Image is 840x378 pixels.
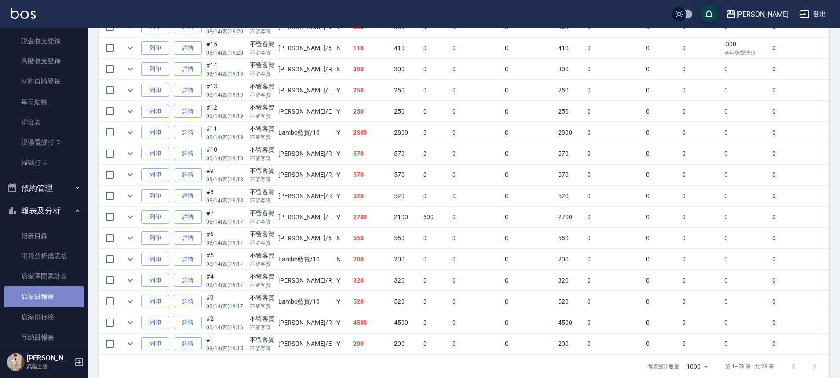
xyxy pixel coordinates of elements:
[770,165,806,185] td: 0
[334,312,351,333] td: Y
[503,80,556,101] td: 0
[250,61,274,70] div: 不留客資
[250,91,274,99] p: 不留客資
[4,307,84,327] a: 店家排行榜
[450,249,503,270] td: 0
[392,143,421,164] td: 570
[206,197,245,205] p: 08/14 (四) 19:18
[141,84,169,97] button: 列印
[250,251,274,260] div: 不留客資
[4,327,84,348] a: 互助日報表
[644,122,680,143] td: 0
[334,270,351,291] td: Y
[680,228,722,249] td: 0
[174,231,202,245] a: 詳情
[206,302,245,310] p: 08/14 (四) 19:17
[722,228,771,249] td: 0
[334,38,351,59] td: N
[334,143,351,164] td: Y
[4,132,84,153] a: 現場電腦打卡
[141,147,169,161] button: 列印
[141,210,169,224] button: 列印
[421,186,450,206] td: 0
[392,228,421,249] td: 550
[174,295,202,308] a: 詳情
[585,165,644,185] td: 0
[4,71,84,92] a: 材料自購登錄
[585,228,644,249] td: 0
[250,187,274,197] div: 不留客資
[644,207,680,228] td: 0
[770,270,806,291] td: 0
[174,337,202,351] a: 詳情
[680,207,722,228] td: 0
[206,112,245,120] p: 08/14 (四) 19:19
[450,186,503,206] td: 0
[206,28,245,36] p: 08/14 (四) 19:20
[351,122,392,143] td: 2800
[206,154,245,162] p: 08/14 (四) 19:18
[334,101,351,122] td: Y
[351,59,392,80] td: 300
[276,207,334,228] td: [PERSON_NAME] /E
[556,59,585,80] td: 300
[503,228,556,249] td: 0
[450,270,503,291] td: 0
[334,59,351,80] td: N
[680,143,722,164] td: 0
[503,38,556,59] td: 0
[392,122,421,143] td: 2800
[503,291,556,312] td: 0
[556,143,585,164] td: 570
[250,133,274,141] p: 不留客資
[450,122,503,143] td: 0
[204,207,248,228] td: #7
[392,249,421,270] td: 200
[351,143,392,164] td: 570
[392,38,421,59] td: 410
[585,122,644,143] td: 0
[392,186,421,206] td: 520
[503,122,556,143] td: 0
[680,186,722,206] td: 0
[556,165,585,185] td: 570
[503,249,556,270] td: 0
[276,270,334,291] td: [PERSON_NAME] /R
[585,270,644,291] td: 0
[141,295,169,308] button: 列印
[250,209,274,218] div: 不留客資
[174,126,202,139] a: 詳情
[421,101,450,122] td: 0
[722,249,771,270] td: 0
[276,165,334,185] td: [PERSON_NAME] /R
[276,143,334,164] td: [PERSON_NAME] /R
[421,207,450,228] td: 600
[124,105,137,118] button: expand row
[644,291,680,312] td: 0
[351,80,392,101] td: 250
[644,80,680,101] td: 0
[124,274,137,287] button: expand row
[250,40,274,49] div: 不留客資
[770,207,806,228] td: 0
[141,337,169,351] button: 列印
[276,122,334,143] td: Lambo藍寶 /10
[250,230,274,239] div: 不留客資
[450,59,503,80] td: 0
[141,274,169,287] button: 列印
[680,270,722,291] td: 0
[644,228,680,249] td: 0
[206,218,245,226] p: 08/14 (四) 19:17
[334,186,351,206] td: Y
[276,291,334,312] td: Lambo藍寶 /10
[206,260,245,268] p: 08/14 (四) 19:17
[421,59,450,80] td: 0
[250,260,274,268] p: 不留客資
[141,41,169,55] button: 列印
[204,228,248,249] td: #6
[351,270,392,291] td: 320
[276,80,334,101] td: [PERSON_NAME] /E
[334,249,351,270] td: N
[124,210,137,224] button: expand row
[250,49,274,57] p: 不留客資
